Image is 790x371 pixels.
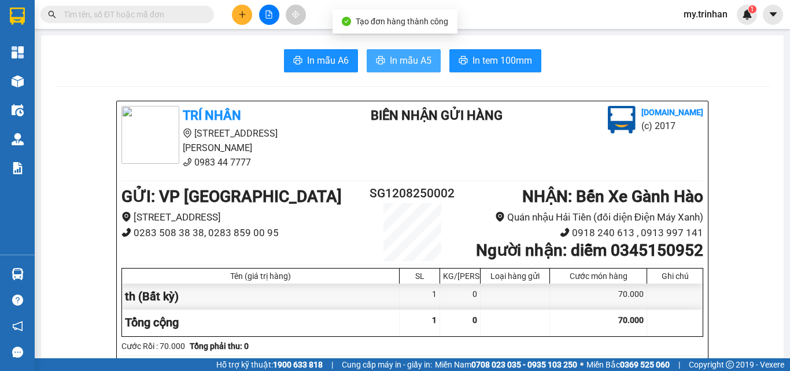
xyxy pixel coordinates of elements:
b: Tổng phải thu: 0 [190,341,249,351]
span: message [12,347,23,358]
div: Loại hàng gửi [483,271,547,281]
div: Ghi chú [650,271,700,281]
li: (c) 2017 [641,119,703,133]
button: file-add [259,5,279,25]
div: KG/[PERSON_NAME] [443,271,477,281]
div: SL [403,271,437,281]
span: caret-down [768,9,778,20]
button: printerIn tem 100mm [449,49,541,72]
span: ⚪️ [580,362,584,367]
b: GỬI : VP [GEOGRAPHIC_DATA] [121,187,342,206]
button: plus [232,5,252,25]
b: Người nhận : diễm 0345150952 [476,241,703,260]
button: printerIn mẫu A6 [284,49,358,72]
li: [STREET_ADDRESS] [121,210,364,225]
span: notification [12,321,23,332]
button: caret-down [763,5,783,25]
img: dashboard-icon [12,46,24,58]
img: logo.jpg [608,106,636,134]
span: plus [238,10,246,19]
span: 0 [472,315,477,325]
span: environment [121,212,131,222]
div: 0 [440,284,481,310]
button: printerIn mẫu A5 [367,49,441,72]
span: environment [495,212,505,222]
div: 70.000 [550,284,647,310]
span: printer [459,56,468,67]
span: aim [291,10,300,19]
li: 0283 508 38 38, 0283 859 00 95 [121,225,364,241]
span: environment [183,128,192,138]
b: NHẬN : Bến Xe Gành Hào [522,187,703,206]
b: [DOMAIN_NAME] [641,108,703,117]
input: Tìm tên, số ĐT hoặc mã đơn [64,8,200,21]
span: question-circle [12,295,23,306]
h2: SG1208250002 [364,184,461,203]
span: In mẫu A5 [390,53,431,68]
span: Cung cấp máy in - giấy in: [342,358,432,371]
div: Cước Rồi : 70.000 [121,340,185,352]
img: icon-new-feature [742,9,752,20]
span: printer [293,56,302,67]
span: 1 [750,5,754,13]
img: solution-icon [12,162,24,174]
span: copyright [726,361,734,369]
span: search [48,10,56,19]
span: Miền Bắc [586,358,670,371]
div: Tên (giá trị hàng) [125,271,396,281]
span: | [678,358,680,371]
img: warehouse-icon [12,75,24,87]
span: Miền Nam [435,358,577,371]
img: warehouse-icon [12,104,24,116]
span: Tổng cộng [125,315,179,329]
strong: 0708 023 035 - 0935 103 250 [471,360,577,369]
span: 70.000 [618,315,644,325]
span: In mẫu A6 [307,53,349,68]
span: Tạo đơn hàng thành công [356,17,448,26]
li: 0918 240 613 , 0913 997 141 [461,225,703,241]
sup: 1 [748,5,756,13]
img: warehouse-icon [12,268,24,280]
div: th (Bất kỳ) [122,284,400,310]
span: phone [560,227,570,237]
b: TRÍ NHÂN [183,108,241,123]
strong: 1900 633 818 [273,360,323,369]
span: my.trinhan [674,7,737,21]
div: 1 [400,284,440,310]
span: check-circle [342,17,351,26]
img: logo.jpg [121,106,179,164]
li: Quán nhậu Hải Tiền (đối diện Điện Máy Xanh) [461,210,703,225]
li: 0983 44 7777 [121,155,337,170]
button: aim [286,5,306,25]
span: printer [376,56,385,67]
span: Hỗ trợ kỹ thuật: [216,358,323,371]
span: phone [121,227,131,237]
span: file-add [265,10,273,19]
span: phone [183,157,192,167]
div: Cước món hàng [553,271,644,281]
img: warehouse-icon [12,133,24,145]
li: [STREET_ADDRESS][PERSON_NAME] [121,126,337,155]
span: | [331,358,333,371]
b: BIÊN NHẬN GỬI HÀNG [371,108,503,123]
span: 1 [432,315,437,325]
img: logo-vxr [10,8,25,25]
strong: 0369 525 060 [620,360,670,369]
span: In tem 100mm [472,53,532,68]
